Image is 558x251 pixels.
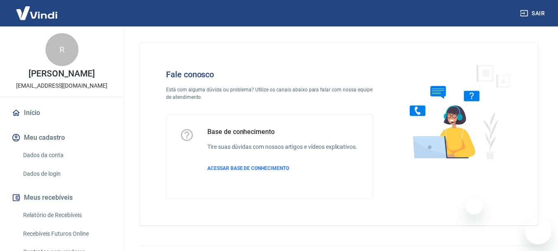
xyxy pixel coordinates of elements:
p: [EMAIL_ADDRESS][DOMAIN_NAME] [16,81,107,90]
img: Fale conosco [393,56,519,167]
iframe: Botão para abrir a janela de mensagens [525,218,551,244]
h4: Fale conosco [166,69,373,79]
span: ACESSAR BASE DE CONHECIMENTO [207,165,289,171]
button: Sair [518,6,548,21]
p: Está com alguma dúvida ou problema? Utilize os canais abaixo para falar com nossa equipe de atend... [166,86,373,101]
a: Relatório de Recebíveis [20,207,114,224]
div: R [45,33,78,66]
a: Dados de login [20,165,114,182]
button: Meu cadastro [10,129,114,147]
a: Início [10,104,114,122]
img: Vindi [10,0,64,26]
button: Meus recebíveis [10,189,114,207]
p: [PERSON_NAME] [28,69,95,78]
h6: Tire suas dúvidas com nossos artigos e vídeos explicativos. [207,143,357,151]
h5: Base de conhecimento [207,128,357,136]
a: Dados da conta [20,147,114,164]
a: Recebíveis Futuros Online [20,225,114,242]
iframe: Fechar mensagem [466,198,482,215]
a: ACESSAR BASE DE CONHECIMENTO [207,165,357,172]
